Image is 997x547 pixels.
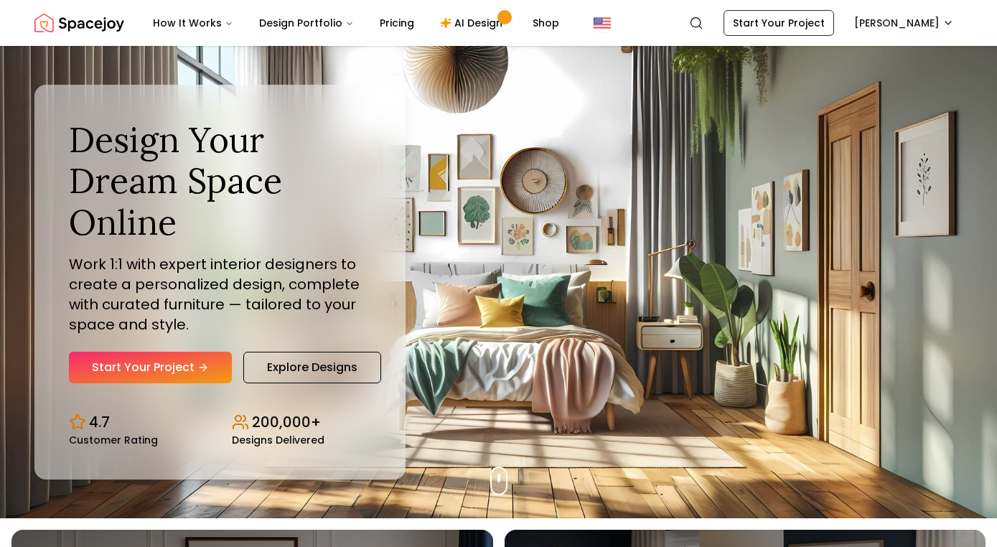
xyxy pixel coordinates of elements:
[252,412,321,432] p: 200,000+
[846,10,963,36] button: [PERSON_NAME]
[141,9,245,37] button: How It Works
[141,9,571,37] nav: Main
[594,14,611,32] img: United States
[69,352,232,383] a: Start Your Project
[89,412,110,432] p: 4.7
[248,9,365,37] button: Design Portfolio
[521,9,571,37] a: Shop
[69,254,371,335] p: Work 1:1 with expert interior designers to create a personalized design, complete with curated fu...
[34,9,124,37] img: Spacejoy Logo
[69,401,371,445] div: Design stats
[724,10,834,36] a: Start Your Project
[368,9,426,37] a: Pricing
[232,435,324,445] small: Designs Delivered
[69,435,158,445] small: Customer Rating
[69,119,371,243] h1: Design Your Dream Space Online
[34,9,124,37] a: Spacejoy
[243,352,381,383] a: Explore Designs
[429,9,518,37] a: AI Design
